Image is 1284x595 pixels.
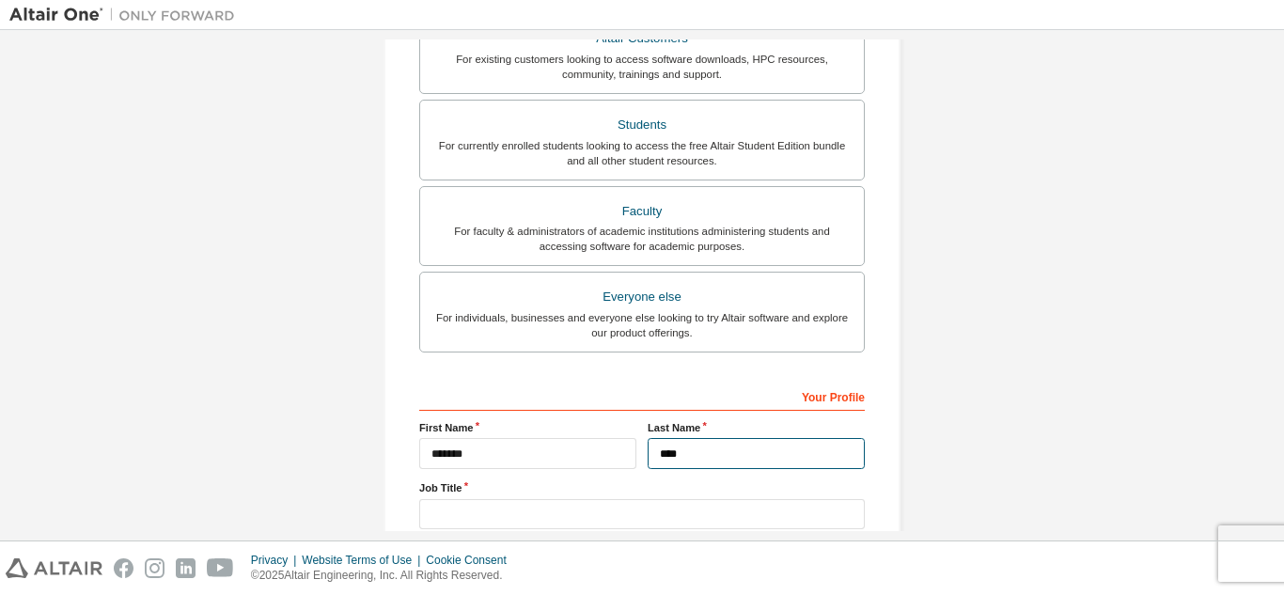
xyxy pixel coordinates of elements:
div: Faculty [431,198,853,225]
p: © 2025 Altair Engineering, Inc. All Rights Reserved. [251,568,518,584]
div: For existing customers looking to access software downloads, HPC resources, community, trainings ... [431,52,853,82]
img: instagram.svg [145,558,164,578]
div: For faculty & administrators of academic institutions administering students and accessing softwa... [431,224,853,254]
div: Website Terms of Use [302,553,426,568]
label: Job Title [419,480,865,495]
img: youtube.svg [207,558,234,578]
div: Students [431,112,853,138]
div: Everyone else [431,284,853,310]
div: For currently enrolled students looking to access the free Altair Student Edition bundle and all ... [431,138,853,168]
div: For individuals, businesses and everyone else looking to try Altair software and explore our prod... [431,310,853,340]
div: Cookie Consent [426,553,517,568]
img: altair_logo.svg [6,558,102,578]
img: facebook.svg [114,558,133,578]
img: Altair One [9,6,244,24]
img: linkedin.svg [176,558,196,578]
div: Privacy [251,553,302,568]
label: First Name [419,420,636,435]
div: Your Profile [419,381,865,411]
label: Last Name [648,420,865,435]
